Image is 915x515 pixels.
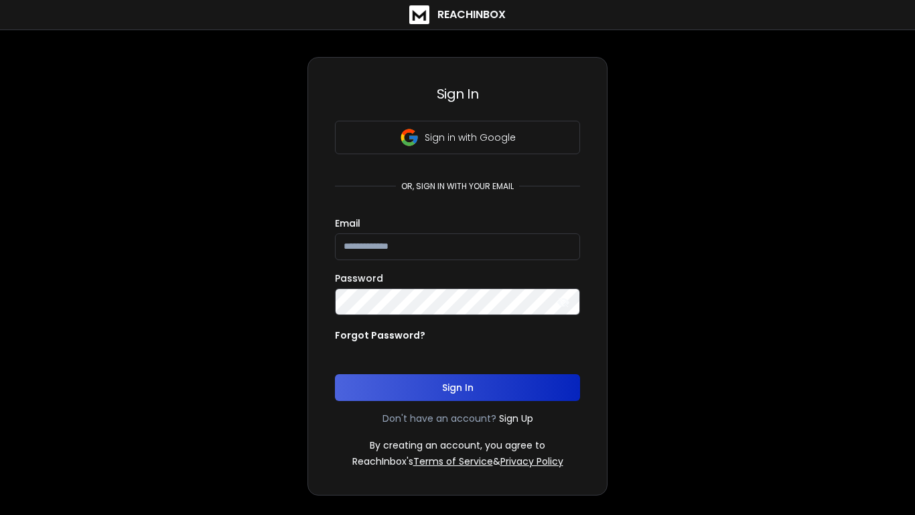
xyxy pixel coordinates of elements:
a: Terms of Service [413,455,493,468]
label: Password [335,274,383,283]
p: Sign in with Google [425,131,516,144]
button: Sign in with Google [335,121,580,154]
p: By creating an account, you agree to [370,439,545,452]
a: Sign Up [499,412,533,425]
a: ReachInbox [409,5,506,24]
p: Don't have an account? [382,412,496,425]
label: Email [335,219,360,228]
img: logo [409,5,429,24]
p: or, sign in with your email [396,181,519,192]
a: Privacy Policy [500,455,563,468]
p: ReachInbox's & [352,455,563,468]
p: Forgot Password? [335,329,425,342]
button: Sign In [335,374,580,401]
h3: Sign In [335,84,580,103]
h1: ReachInbox [437,7,506,23]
